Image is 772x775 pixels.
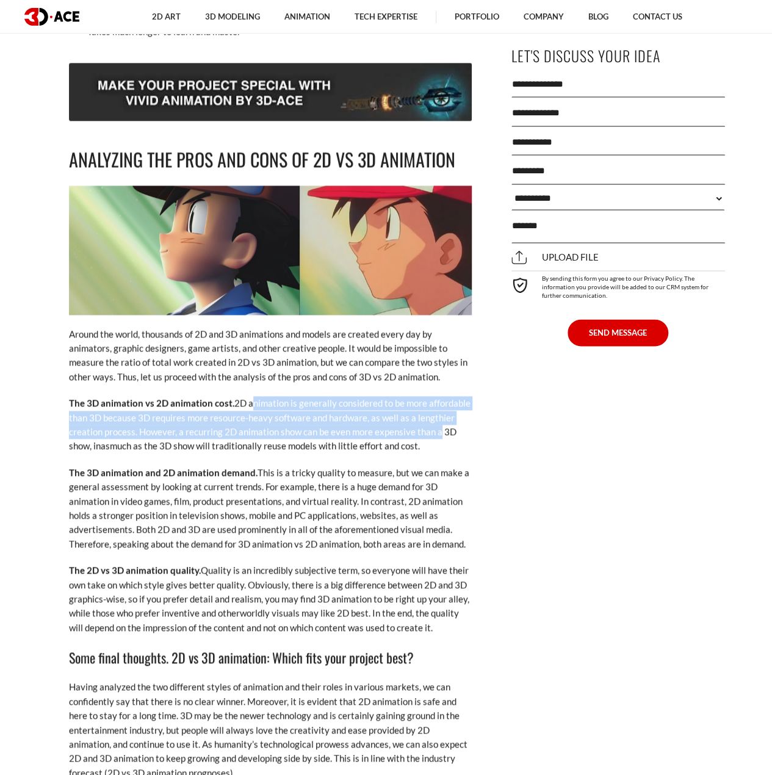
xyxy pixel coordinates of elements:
p: Around the world, thousands of 2D and 3D animations and models are created every day by animators... [69,327,472,384]
div: By sending this form you agree to our Privacy Policy. The information you provide will be added t... [511,270,725,300]
h2: Analyzing the Pros and Cons of 2D vs 3D Animation [69,145,472,174]
p: Let's Discuss Your Idea [511,42,725,70]
strong: The 2D vs 3D animation quality. [69,564,201,575]
button: SEND MESSAGE [568,319,668,346]
h3: Some final thoughts. 2D vs 3D animation: Which fits your project best? [69,647,472,668]
strong: The 3D animation and 2D animation demand. [69,467,258,478]
p: This is a tricky quality to measure, but we can make a general assessment by looking at current t... [69,466,472,551]
p: 2D animation is generally considered to be more affordable than 3D because 3D requires more resou... [69,396,472,453]
img: logo dark [24,8,79,26]
strong: The 3D animation vs 2D animation cost. [69,397,234,408]
span: Upload file [511,252,599,263]
p: Quality is an incredibly subjective term, so everyone will have their own take on which style giv... [69,563,472,635]
img: Custom animation services [69,63,472,121]
img: Analyzing the Pros and Cons of 2D vs 3D animation [69,186,472,314]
